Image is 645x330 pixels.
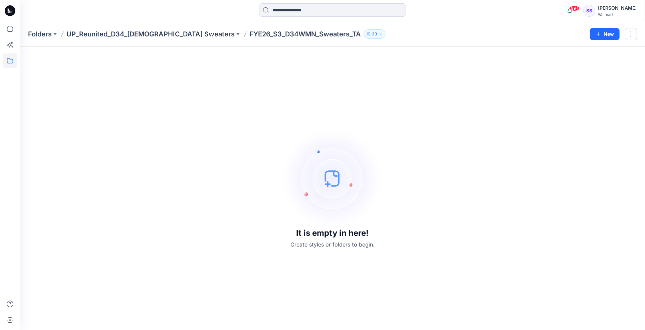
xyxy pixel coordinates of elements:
p: 33 [372,30,377,38]
a: UP_Reunited_D34_[DEMOGRAPHIC_DATA] Sweaters [66,29,235,39]
p: Create styles or folders to begin. [291,240,375,249]
a: Folders [28,29,52,39]
span: 99+ [570,6,580,11]
p: FYE26_S3_D34WMN_Sweaters_TA [249,29,361,39]
button: 33 [364,29,386,39]
button: New [590,28,620,40]
h3: It is empty in here! [296,228,369,238]
div: [PERSON_NAME] [598,4,637,12]
div: Walmart [598,12,637,17]
div: SS [583,5,595,17]
img: empty-state-image.svg [282,128,383,228]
